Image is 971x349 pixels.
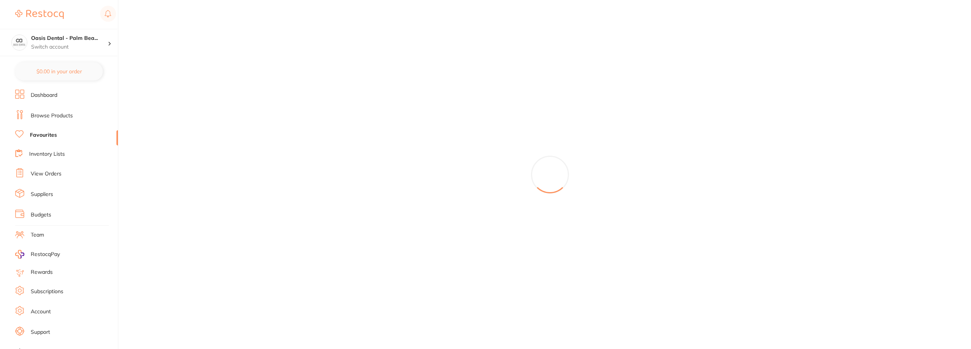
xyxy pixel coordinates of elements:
[31,112,73,120] a: Browse Products
[31,170,61,178] a: View Orders
[31,211,51,219] a: Budgets
[29,150,65,158] a: Inventory Lists
[15,6,64,23] a: Restocq Logo
[30,131,57,139] a: Favourites
[15,250,60,259] a: RestocqPay
[15,250,24,259] img: RestocqPay
[15,62,103,81] button: $0.00 in your order
[31,43,108,51] p: Switch account
[31,191,53,198] a: Suppliers
[31,288,63,295] a: Subscriptions
[31,92,57,99] a: Dashboard
[15,10,64,19] img: Restocq Logo
[31,231,44,239] a: Team
[31,268,53,276] a: Rewards
[31,251,60,258] span: RestocqPay
[31,328,50,336] a: Support
[31,35,108,42] h4: Oasis Dental - Palm Beach
[31,308,51,316] a: Account
[12,35,27,50] img: Oasis Dental - Palm Beach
